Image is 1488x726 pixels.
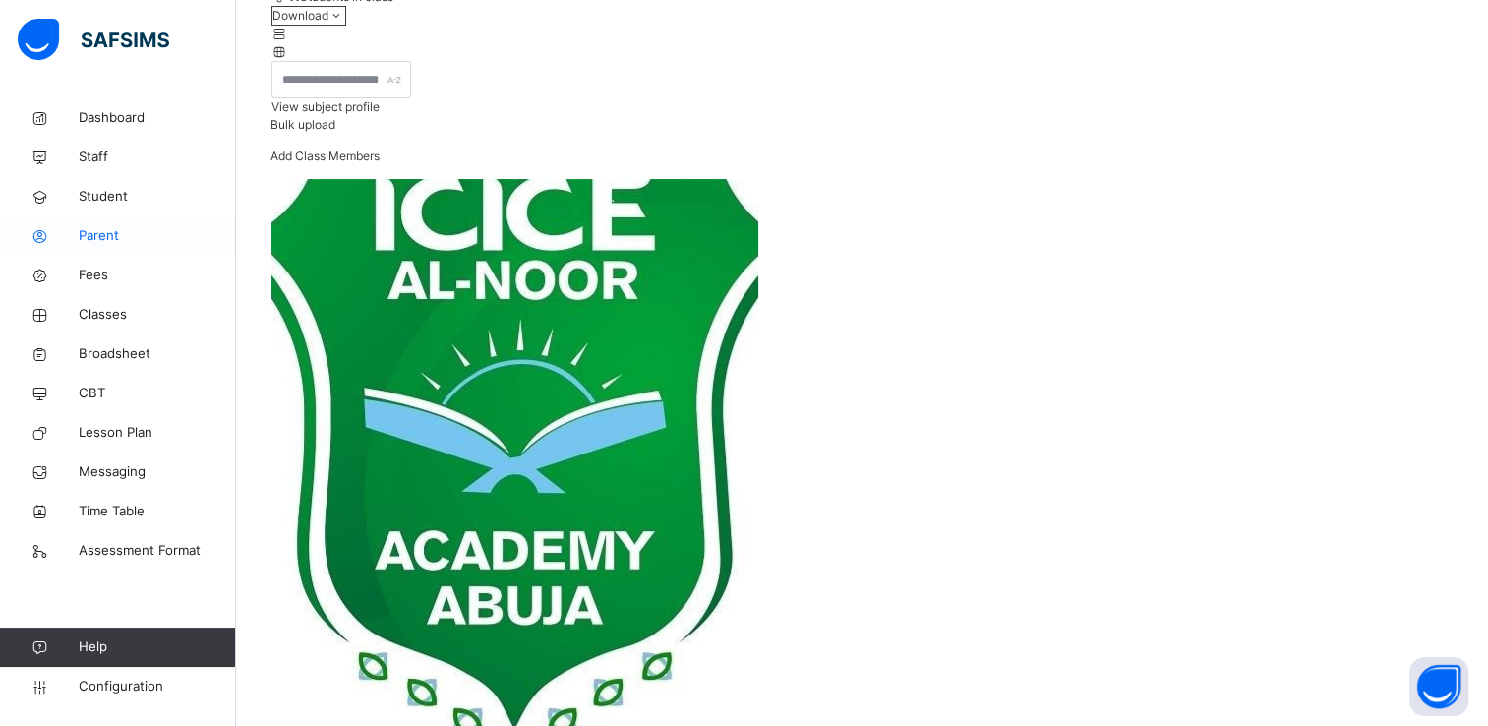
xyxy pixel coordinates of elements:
[18,19,169,60] img: safsims
[272,8,328,23] span: Download
[79,637,235,657] span: Help
[270,149,380,163] span: Add Class Members
[79,423,236,443] span: Lesson Plan
[79,677,235,696] span: Configuration
[79,187,236,207] span: Student
[270,117,335,132] span: Bulk upload
[79,148,236,167] span: Staff
[79,384,236,403] span: CBT
[79,226,236,246] span: Parent
[79,108,236,128] span: Dashboard
[79,266,236,285] span: Fees
[79,541,236,561] span: Assessment Format
[79,344,236,364] span: Broadsheet
[79,305,236,325] span: Classes
[271,99,380,114] span: View subject profile
[79,502,236,521] span: Time Table
[79,462,236,482] span: Messaging
[1409,657,1468,716] button: Open asap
